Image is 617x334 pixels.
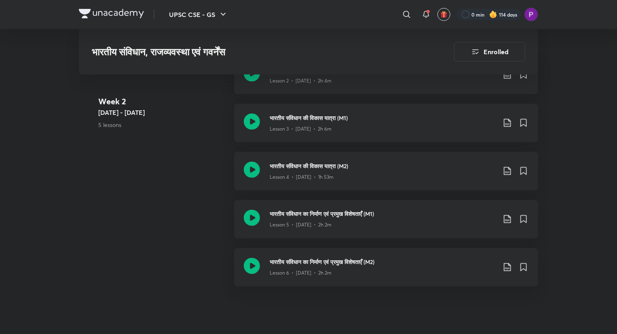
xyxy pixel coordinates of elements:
button: avatar [437,8,450,21]
a: Company Logo [79,9,144,21]
h3: भारतीय संविधान की विकास यात्रा (M2) [270,162,496,170]
a: भारतीय संविधान की विकास यात्रा (M2)Lesson 4 • [DATE] • 1h 53m [234,152,538,200]
a: भारतीय संविधान का निर्माण एवं प्रमुख विशेषताएँ (M2)Lesson 6 • [DATE] • 2h 2m [234,248,538,296]
img: avatar [440,11,448,18]
p: Lesson 5 • [DATE] • 2h 2m [270,222,332,229]
img: streak [489,11,497,19]
p: Lesson 3 • [DATE] • 2h 6m [270,125,332,133]
a: भारतीय संविधान की विकास यात्रा (M1)Lesson 3 • [DATE] • 2h 6m [234,104,538,152]
h3: भारतीय संविधान का निर्माण एवं प्रमुख विशेषताएँ (M2) [270,258,496,266]
p: Lesson 6 • [DATE] • 2h 2m [270,270,332,277]
h3: भारतीय संविधान की विकास यात्रा (M1) [270,114,496,122]
p: Lesson 4 • [DATE] • 1h 53m [270,173,334,181]
img: Company Logo [79,9,144,19]
h3: भारतीय संविधान, राजव्यवस्था एवं गवर्नेंस [92,46,408,58]
h3: भारतीय संविधान का निर्माण एवं प्रमुख विशेषताएँ (M1) [270,210,496,218]
a: राजव्यवस्था : एक परिचय (Module 2)Lesson 2 • [DATE] • 2h 4m [234,56,538,104]
a: भारतीय संविधान का निर्माण एवं प्रमुख विशेषताएँ (M1)Lesson 5 • [DATE] • 2h 2m [234,200,538,248]
button: Enrolled [454,42,525,61]
h4: Week 2 [98,95,228,107]
button: UPSC CSE - GS [164,6,233,23]
h5: [DATE] - [DATE] [98,107,228,117]
img: Preeti Pandey [524,8,538,21]
p: 5 lessons [98,120,228,129]
p: Lesson 2 • [DATE] • 2h 4m [270,77,332,85]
